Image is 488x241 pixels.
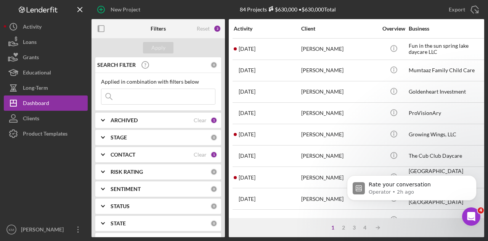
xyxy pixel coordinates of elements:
div: Apply [151,42,165,53]
div: [PERSON_NAME] [301,167,377,188]
div: 1 [210,151,217,158]
div: New Project [111,2,140,17]
b: SENTIMENT [111,186,141,192]
div: Grants [23,50,39,67]
button: Loans [4,34,88,50]
div: Growing Wings, LLC [409,125,485,145]
time: 2025-08-25 20:33 [239,89,255,95]
div: Goldenheart Investment [409,82,485,102]
div: [PERSON_NAME] [301,82,377,102]
div: [PERSON_NAME] [301,60,377,81]
time: 2025-07-17 03:58 [239,217,255,223]
div: 1 [210,117,217,124]
span: 4 [478,207,484,214]
b: SEARCH FILTER [97,62,136,68]
div: 0 [210,61,217,68]
button: New Project [91,2,148,17]
div: 3 [213,25,221,32]
text: KM [9,228,14,232]
b: STAGE [111,134,127,141]
div: Export [449,2,465,17]
time: 2025-07-17 04:58 [239,175,255,181]
div: Long-Term [23,80,48,97]
div: ProVisionAry [409,103,485,123]
div: Educational [23,65,51,82]
div: Activity [234,26,300,32]
div: 0 [210,186,217,192]
b: RISK RATING [111,169,143,175]
iframe: Intercom notifications message [335,159,488,220]
div: 2 [338,225,349,231]
b: STATE [111,220,126,226]
div: [PERSON_NAME] [19,222,69,239]
button: Grants [4,50,88,65]
b: ARCHIVED [111,117,138,123]
button: Product Templates [4,126,88,141]
time: 2025-08-19 19:35 [239,131,255,137]
button: Dashboard [4,95,88,111]
div: [PERSON_NAME] [301,210,377,230]
div: [PERSON_NAME] [301,146,377,166]
div: Reset [197,26,210,32]
div: Clients [23,111,39,128]
div: Clear [194,152,207,158]
iframe: Intercom live chat [462,207,480,226]
div: [PERSON_NAME] [301,189,377,209]
div: Dashboard [23,95,49,113]
div: 0 [210,220,217,227]
button: Apply [143,42,173,53]
div: Client [301,26,377,32]
b: Filters [151,26,166,32]
button: Educational [4,65,88,80]
div: Overview [379,26,408,32]
div: Mumtaaz Family Child Care [409,60,485,81]
time: 2025-09-16 20:05 [239,67,255,73]
div: The Cub Club Daycare [409,146,485,166]
time: 2025-08-19 18:43 [239,153,255,159]
button: Export [441,2,484,17]
button: Activity [4,19,88,34]
div: [PERSON_NAME] [301,103,377,123]
div: Clear [194,117,207,123]
div: Product Templates [23,126,67,143]
button: Long-Term [4,80,88,95]
div: 1 [327,225,338,231]
div: Fun in the sun spring lake daycare LLC [409,39,485,59]
div: 84 Projects • $630,000 Total [240,6,336,13]
div: [PERSON_NAME] [301,39,377,59]
b: STATUS [111,203,130,209]
time: 2025-08-22 21:32 [239,110,255,116]
div: 0 [210,134,217,141]
div: 0 [210,168,217,175]
b: CONTACT [111,152,135,158]
button: KM[PERSON_NAME] [4,222,88,237]
div: 3 [349,225,360,231]
div: Activity [23,19,42,36]
button: Clients [4,111,88,126]
div: Loans [23,34,37,52]
div: Applied in combination with filters below [101,79,215,85]
div: 4 [360,225,370,231]
div: [PERSON_NAME] [301,125,377,145]
div: $630,000 [267,6,297,13]
div: 0 [210,203,217,210]
time: 2025-07-17 04:29 [239,196,255,202]
div: Business [409,26,485,32]
time: 2025-09-18 15:21 [239,46,255,52]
